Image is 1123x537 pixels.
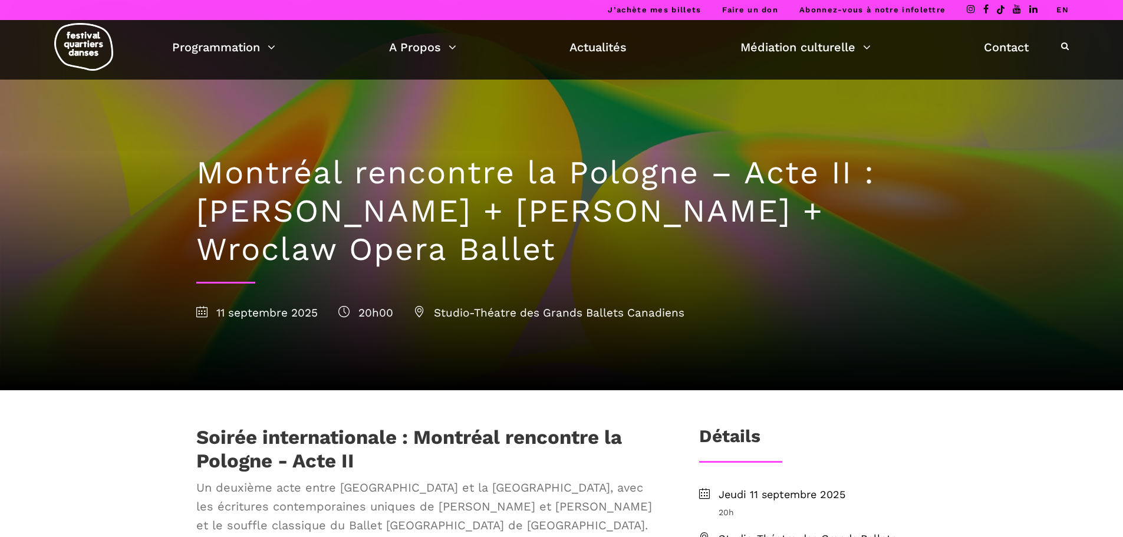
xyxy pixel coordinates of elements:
h3: Détails [699,426,760,455]
a: Contact [984,37,1029,57]
h1: Montréal rencontre la Pologne – Acte II : [PERSON_NAME] + [PERSON_NAME] + Wroclaw Opera Ballet [196,154,927,268]
h1: Soirée internationale : Montréal rencontre la Pologne - Acte II [196,426,661,472]
span: Studio-Théatre des Grands Ballets Canadiens [414,306,684,319]
a: EN [1056,5,1069,14]
span: 11 septembre 2025 [196,306,318,319]
span: 20h00 [338,306,393,319]
a: Programmation [172,37,275,57]
img: logo-fqd-med [54,23,113,71]
a: A Propos [389,37,456,57]
a: Médiation culturelle [740,37,871,57]
span: Jeudi 11 septembre 2025 [719,486,927,503]
a: Actualités [569,37,627,57]
span: 20h [719,506,927,519]
a: Abonnez-vous à notre infolettre [799,5,946,14]
span: Un deuxième acte entre [GEOGRAPHIC_DATA] et la [GEOGRAPHIC_DATA], avec les écritures contemporain... [196,478,661,535]
a: J’achète mes billets [608,5,701,14]
a: Faire un don [722,5,778,14]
